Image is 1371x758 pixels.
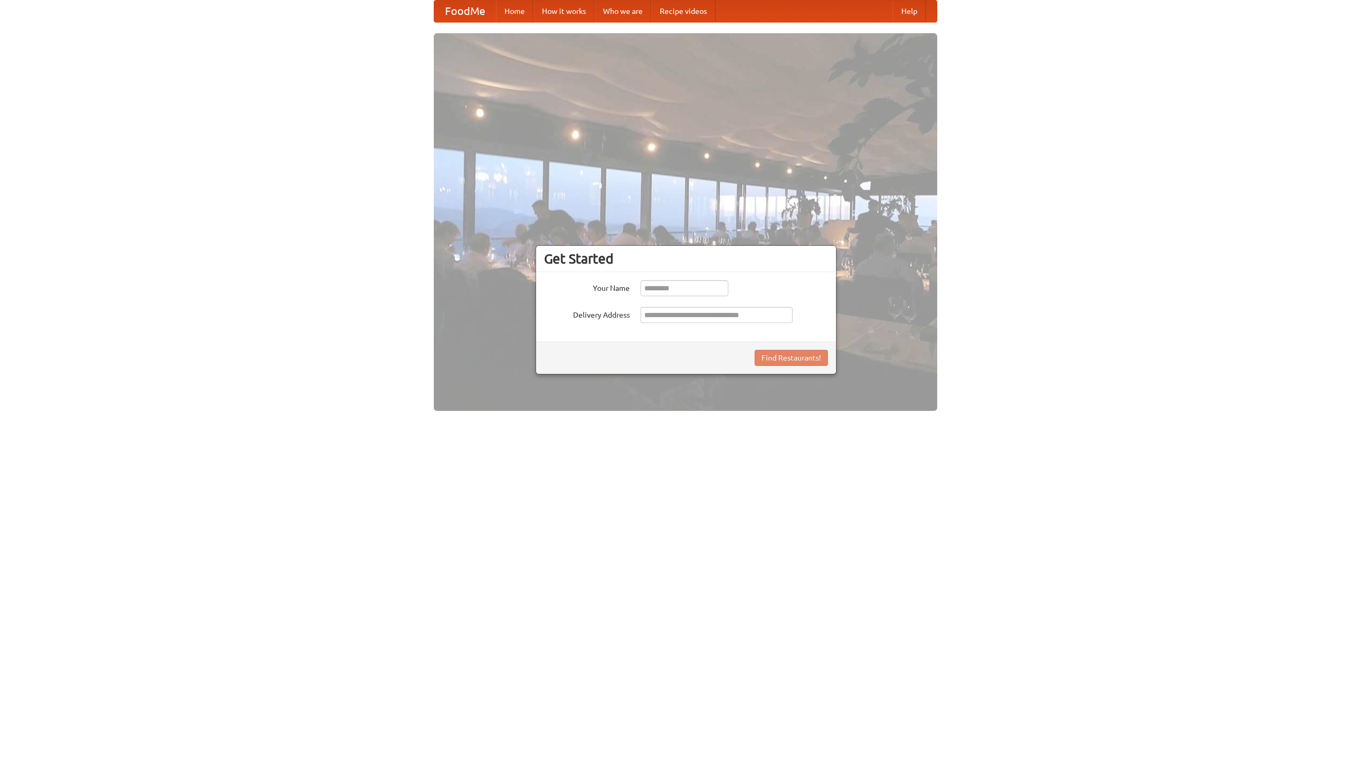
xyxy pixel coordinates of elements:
a: FoodMe [434,1,496,22]
a: Help [893,1,926,22]
label: Your Name [544,280,630,294]
button: Find Restaurants! [755,350,828,366]
a: How it works [533,1,594,22]
a: Recipe videos [651,1,715,22]
label: Delivery Address [544,307,630,320]
a: Home [496,1,533,22]
h3: Get Started [544,251,828,267]
a: Who we are [594,1,651,22]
